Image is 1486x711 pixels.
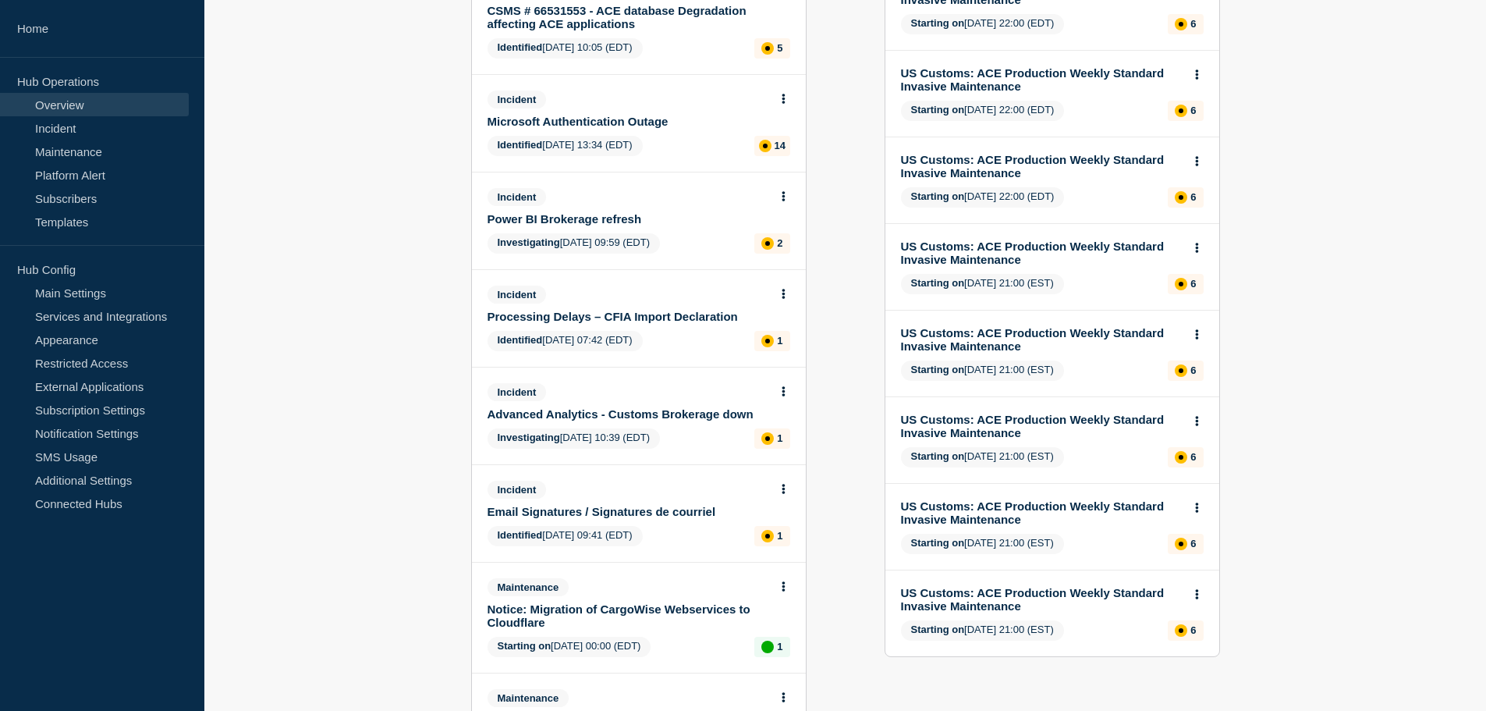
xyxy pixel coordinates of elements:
span: Identified [498,139,543,151]
a: Microsoft Authentication Outage [488,115,769,128]
span: [DATE] 10:05 (EDT) [488,38,643,59]
a: Notice: Migration of CargoWise Webservices to Cloudflare [488,603,769,629]
div: affected [1175,624,1187,637]
span: [DATE] 21:00 (EST) [901,274,1064,294]
div: affected [761,42,774,55]
p: 5 [777,42,782,54]
div: affected [759,140,771,152]
p: 6 [1190,538,1196,549]
a: Advanced Analytics - Customs Brokerage down [488,407,769,421]
p: 6 [1190,451,1196,463]
a: US Customs: ACE Production Weekly Standard Invasive Maintenance [901,240,1183,266]
span: [DATE] 21:00 (EST) [901,447,1064,467]
span: [DATE] 10:39 (EDT) [488,428,661,449]
a: US Customs: ACE Production Weekly Standard Invasive Maintenance [901,153,1183,180]
span: Incident [488,91,547,108]
span: Starting on [498,640,551,652]
span: [DATE] 22:00 (EDT) [901,14,1065,34]
div: affected [761,530,774,542]
span: Maintenance [488,689,569,707]
div: affected [1175,451,1187,464]
a: US Customs: ACE Production Weekly Standard Invasive Maintenance [901,586,1183,613]
a: Email Signatures / Signatures de courriel [488,505,769,518]
p: 6 [1190,191,1196,203]
p: 1 [777,335,782,347]
p: 6 [1190,364,1196,376]
span: Identified [498,41,543,53]
div: affected [761,237,774,250]
span: [DATE] 22:00 (EDT) [901,187,1065,208]
div: affected [1175,364,1187,377]
a: US Customs: ACE Production Weekly Standard Invasive Maintenance [901,66,1183,93]
a: Power BI Brokerage refresh [488,212,769,226]
div: affected [1175,18,1187,30]
span: Starting on [911,17,965,29]
div: affected [1175,105,1187,117]
span: [DATE] 09:41 (EDT) [488,526,643,546]
span: [DATE] 21:00 (EST) [901,534,1064,554]
span: [DATE] 13:34 (EDT) [488,136,643,156]
p: 1 [777,641,782,652]
p: 6 [1190,278,1196,290]
span: Starting on [911,190,965,202]
a: US Customs: ACE Production Weekly Standard Invasive Maintenance [901,413,1183,439]
span: Incident [488,383,547,401]
span: Identified [498,529,543,541]
span: Investigating [498,432,560,443]
p: 6 [1190,624,1196,636]
div: affected [1175,278,1187,290]
span: [DATE] 21:00 (EST) [901,620,1064,641]
span: Starting on [911,450,965,462]
p: 1 [777,530,782,542]
a: US Customs: ACE Production Weekly Standard Invasive Maintenance [901,499,1183,526]
span: Incident [488,188,547,206]
p: 14 [775,140,786,151]
span: [DATE] 22:00 (EDT) [901,101,1065,121]
div: affected [1175,191,1187,204]
span: Incident [488,481,547,499]
span: [DATE] 21:00 (EST) [901,361,1064,381]
div: affected [761,335,774,347]
a: US Customs: ACE Production Weekly Standard Invasive Maintenance [901,326,1183,353]
div: affected [1175,538,1187,550]
p: 6 [1190,105,1196,116]
span: Maintenance [488,578,569,596]
span: Starting on [911,624,965,635]
p: 2 [777,237,782,249]
p: 6 [1190,18,1196,30]
div: up [761,641,774,653]
span: [DATE] 09:59 (EDT) [488,233,661,254]
a: Processing Delays – CFIA Import Declaration [488,310,769,323]
div: affected [761,432,774,445]
span: Incident [488,286,547,304]
span: [DATE] 07:42 (EDT) [488,331,643,351]
span: Identified [498,334,543,346]
p: 1 [777,432,782,444]
span: Starting on [911,104,965,116]
span: Investigating [498,236,560,248]
span: [DATE] 00:00 (EDT) [488,637,651,657]
span: Starting on [911,364,965,375]
span: Starting on [911,277,965,289]
span: Starting on [911,537,965,549]
a: CSMS # 66531553 - ACE database Degradation affecting ACE applications [488,4,769,30]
